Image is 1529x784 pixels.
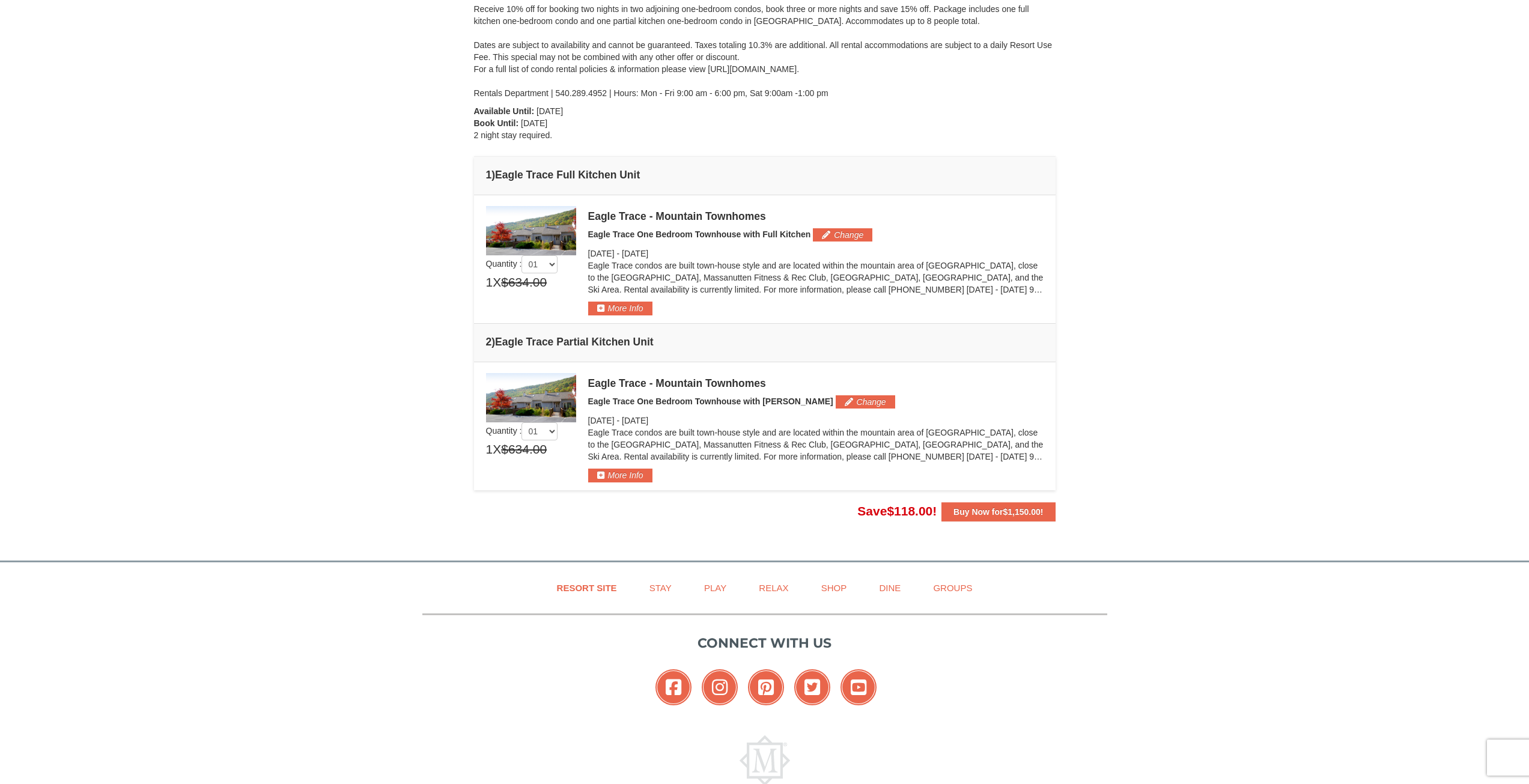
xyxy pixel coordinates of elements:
[588,260,1044,296] p: Eagle Trace condos are built town-house style and are located within the mountain area of [GEOGRA...
[588,416,615,425] span: [DATE]
[616,416,619,425] span: -
[542,574,632,601] a: Resort Site
[486,440,493,458] span: 1
[857,504,937,518] span: Save !
[588,469,652,482] button: More Info
[918,574,987,601] a: Groups
[493,440,501,458] span: X
[486,426,558,436] span: Quantity :
[622,416,648,425] span: [DATE]
[537,106,563,116] span: [DATE]
[474,118,519,128] strong: Book Until:
[616,249,619,258] span: -
[486,169,1044,181] h4: 1 Eagle Trace Full Kitchen Unit
[474,130,553,140] span: 2 night stay required.
[588,427,1044,463] p: Eagle Trace condos are built town-house style and are located within the mountain area of [GEOGRA...
[486,373,576,422] img: 19218983-1-9b289e55.jpg
[491,169,495,181] span: )
[588,249,615,258] span: [DATE]
[588,210,1044,222] div: Eagle Trace - Mountain Townhomes
[941,502,1055,521] button: Buy Now for$1,150.00!
[493,273,501,291] span: X
[501,273,547,291] span: $634.00
[474,3,1056,99] div: Receive 10% off for booking two nights in two adjoining one-bedroom condos, book three or more ni...
[887,504,932,518] span: $118.00
[1003,507,1041,517] span: $1,150.00
[474,106,535,116] strong: Available Until:
[864,574,916,601] a: Dine
[491,336,495,348] span: )
[813,228,872,242] button: Change
[486,259,558,269] span: Quantity :
[689,574,741,601] a: Play
[953,507,1043,517] strong: Buy Now for !
[806,574,862,601] a: Shop
[588,377,1044,389] div: Eagle Trace - Mountain Townhomes
[486,336,1044,348] h4: 2 Eagle Trace Partial Kitchen Unit
[486,273,493,291] span: 1
[588,229,811,239] span: Eagle Trace One Bedroom Townhouse with Full Kitchen
[588,302,652,315] button: More Info
[588,397,833,406] span: Eagle Trace One Bedroom Townhouse with [PERSON_NAME]
[836,395,895,409] button: Change
[486,206,576,255] img: 19218983-1-9b289e55.jpg
[422,633,1107,653] p: Connect with us
[622,249,648,258] span: [DATE]
[521,118,547,128] span: [DATE]
[744,574,803,601] a: Relax
[634,574,687,601] a: Stay
[501,440,547,458] span: $634.00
